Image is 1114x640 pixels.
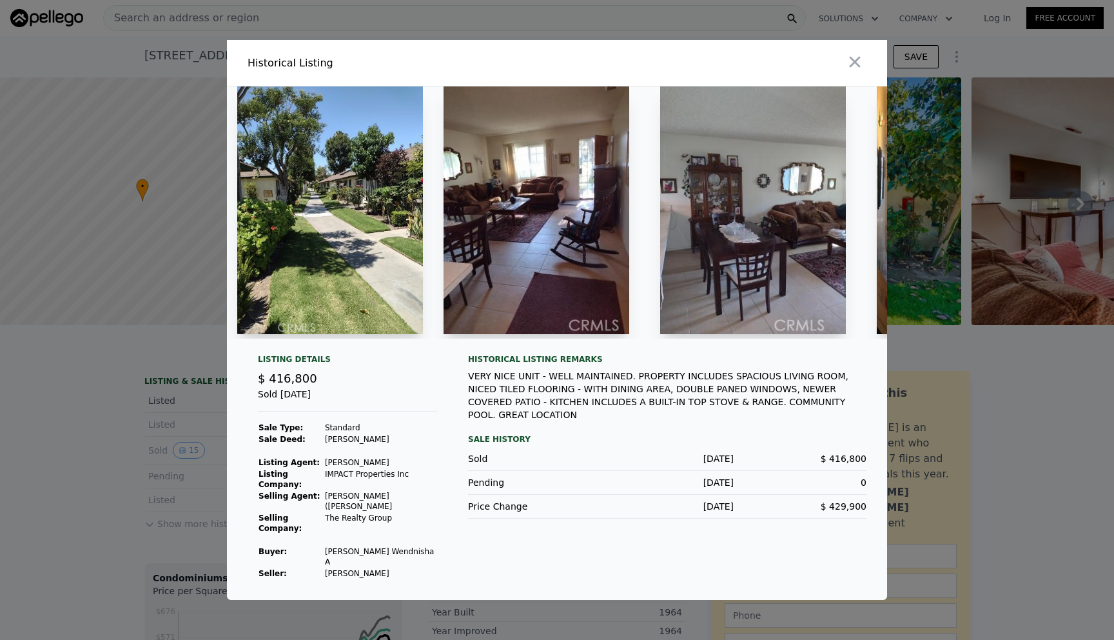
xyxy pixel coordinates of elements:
img: Property Img [237,86,423,334]
div: Sold [DATE] [258,388,437,412]
td: [PERSON_NAME] ([PERSON_NAME] [324,490,437,512]
div: Historical Listing [248,55,552,71]
div: VERY NICE UNIT - WELL MAINTAINED. PROPERTY INCLUDES SPACIOUS LIVING ROOM, NICED TILED FLOORING - ... [468,370,866,421]
td: [PERSON_NAME] [324,434,437,445]
strong: Sale Type: [259,423,303,432]
span: $ 416,800 [821,454,866,464]
strong: Sale Deed: [259,435,306,444]
strong: Buyer : [259,547,287,556]
strong: Listing Agent: [259,458,320,467]
img: Property Img [877,86,1062,334]
div: Pending [468,476,601,489]
div: [DATE] [601,452,734,465]
td: [PERSON_NAME] [324,457,437,468]
strong: Listing Company: [259,470,302,489]
div: Price Change [468,500,601,513]
td: IMPACT Properties Inc [324,468,437,490]
td: Standard [324,422,437,434]
span: $ 429,900 [821,501,866,512]
td: [PERSON_NAME] [324,568,437,579]
div: Sold [468,452,601,465]
div: 0 [734,476,866,489]
strong: Selling Agent: [259,492,320,501]
div: Sale History [468,432,866,447]
div: Historical Listing remarks [468,354,866,365]
div: [DATE] [601,500,734,513]
span: $ 416,800 [258,372,317,385]
strong: Seller : [259,569,287,578]
strong: Selling Company: [259,514,302,533]
td: [PERSON_NAME] Wendnisha A [324,546,437,568]
img: Property Img [444,86,629,334]
td: The Realty Group [324,512,437,534]
div: Listing Details [258,354,437,370]
div: [DATE] [601,476,734,489]
img: Property Img [660,86,846,334]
